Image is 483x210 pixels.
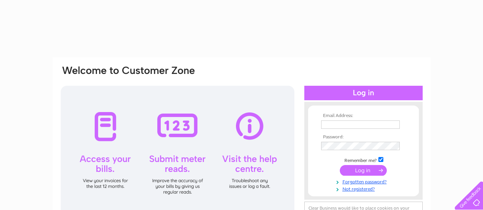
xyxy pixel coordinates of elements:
td: Remember me? [319,156,408,164]
a: Forgotten password? [321,178,408,185]
a: Not registered? [321,185,408,192]
th: Email Address: [319,113,408,119]
th: Password: [319,135,408,140]
input: Submit [340,165,387,176]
